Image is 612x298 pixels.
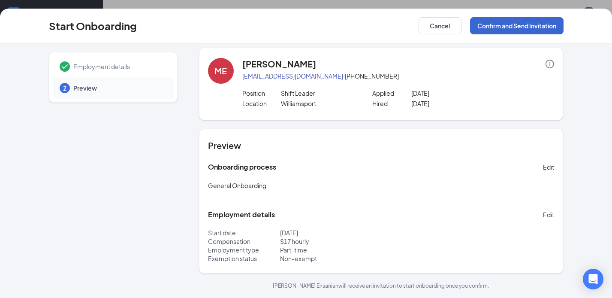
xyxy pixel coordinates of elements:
a: [EMAIL_ADDRESS][DOMAIN_NAME] [242,72,343,80]
div: Open Intercom Messenger [583,269,603,289]
button: Confirm and Send Invitation [470,17,564,34]
span: Employment details [73,62,165,71]
svg: Checkmark [60,61,70,72]
h5: Employment details [208,210,275,219]
h3: Start Onboarding [49,18,137,33]
div: ME [214,65,227,77]
p: Hired [372,99,411,108]
p: Non-exempt [280,254,381,263]
p: [DATE] [280,228,381,237]
p: [DATE] [411,99,489,108]
button: Edit [543,160,554,174]
span: Preview [73,84,165,92]
span: 2 [63,84,66,92]
h5: Onboarding process [208,162,276,172]
button: Cancel [419,17,461,34]
p: Start date [208,228,280,237]
p: [DATE] [411,89,489,97]
p: Exemption status [208,254,280,263]
p: Employment type [208,246,280,254]
p: $ 17 hourly [280,237,381,246]
h4: Preview [208,140,555,152]
span: Edit [543,210,554,219]
p: Compensation [208,237,280,246]
p: Shift Leader [281,89,359,97]
p: Position [242,89,281,97]
p: Applied [372,89,411,97]
button: Edit [543,208,554,222]
p: Part-time [280,246,381,254]
h4: [PERSON_NAME] [242,58,316,70]
p: Location [242,99,281,108]
span: General Onboarding [208,182,266,189]
span: Edit [543,163,554,171]
p: Williamsport [281,99,359,108]
p: · [PHONE_NUMBER] [242,72,555,80]
p: [PERSON_NAME] Ensanian will receive an invitation to start onboarding once you confirm. [199,282,564,289]
span: info-circle [546,60,554,68]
